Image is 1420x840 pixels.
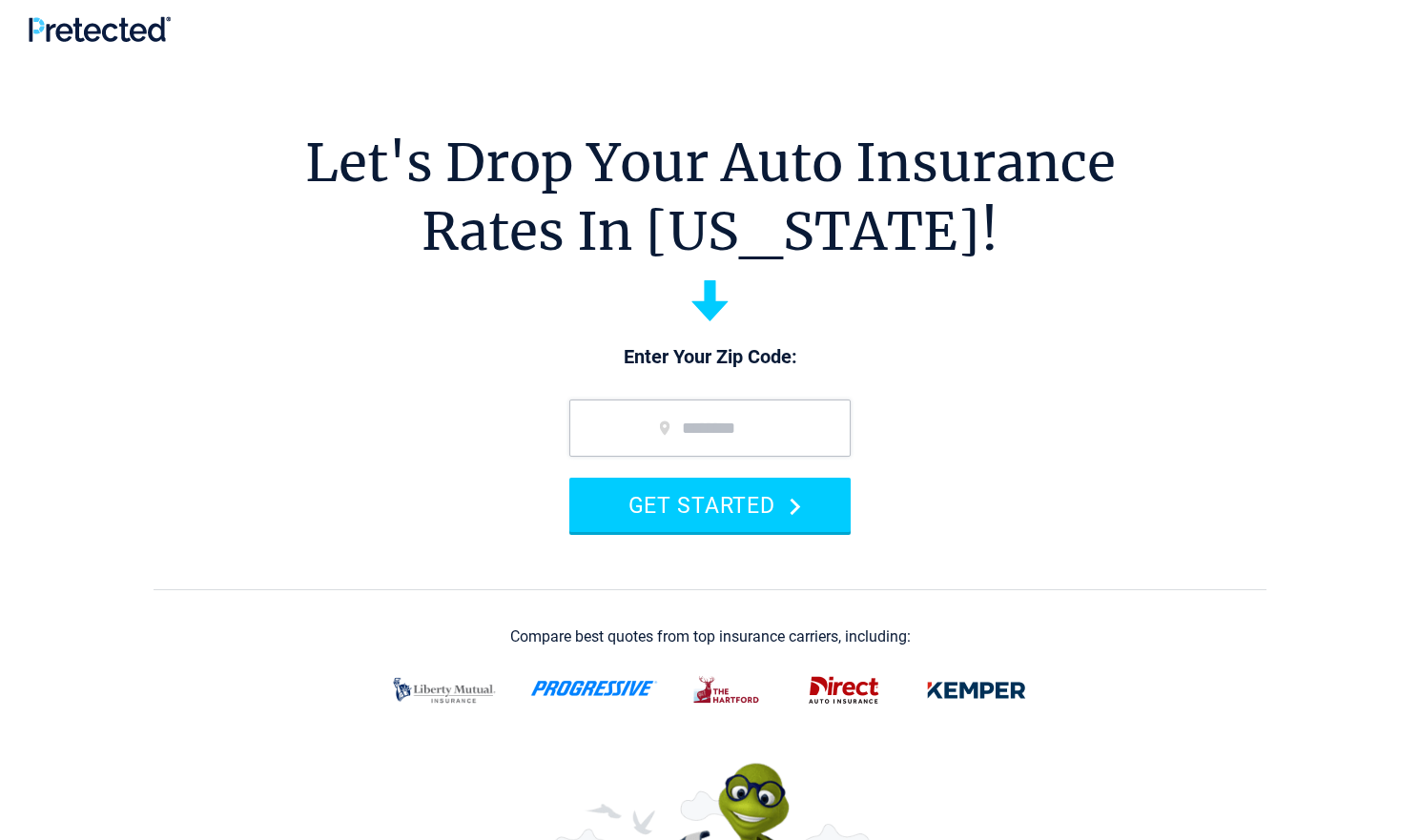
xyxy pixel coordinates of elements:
[510,628,911,645] div: Compare best quotes from top insurance carriers, including:
[530,681,658,696] img: progressive
[381,666,507,715] img: liberty
[569,478,851,532] button: GET STARTED
[305,129,1116,266] h1: Let's Drop Your Auto Insurance Rates In [US_STATE]!
[29,16,171,42] img: Pretected Logo
[550,344,870,371] p: Enter Your Zip Code:
[569,400,851,457] input: zip code
[681,666,774,715] img: thehartford
[914,666,1039,715] img: kemper
[797,666,891,715] img: direct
